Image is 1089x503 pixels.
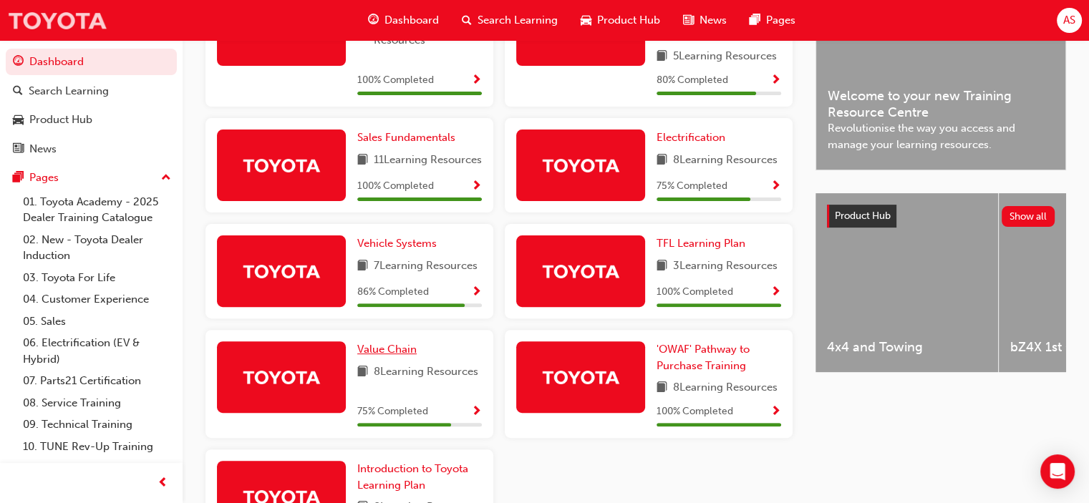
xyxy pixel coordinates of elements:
[657,152,667,170] span: book-icon
[242,152,321,177] img: Trak
[357,131,455,144] span: Sales Fundamentals
[657,341,781,373] a: 'OWAF' Pathway to Purchase Training
[597,12,660,29] span: Product Hub
[541,364,620,389] img: Trak
[673,258,778,275] span: 3 Learning Resources
[7,4,107,36] a: Trak
[471,72,482,89] button: Show Progress
[1002,206,1055,227] button: Show all
[569,6,672,35] a: car-iconProduct Hub
[770,180,781,193] span: Show Progress
[374,363,478,381] span: 8 Learning Resources
[161,169,171,187] span: up-icon
[357,237,437,250] span: Vehicle Systems
[357,462,468,492] span: Introduction to Toyota Learning Plan
[357,343,417,356] span: Value Chain
[770,74,781,87] span: Show Progress
[471,283,482,301] button: Show Progress
[738,6,807,35] a: pages-iconPages
[242,258,321,283] img: Trak
[828,120,1054,152] span: Revolutionise the way you access and manage your learning resources.
[835,210,891,222] span: Product Hub
[384,12,439,29] span: Dashboard
[357,404,428,420] span: 75 % Completed
[750,11,760,29] span: pages-icon
[17,436,177,458] a: 10. TUNE Rev-Up Training
[17,311,177,333] a: 05. Sales
[672,6,738,35] a: news-iconNews
[13,114,24,127] span: car-icon
[357,72,434,89] span: 100 % Completed
[17,288,177,311] a: 04. Customer Experience
[471,180,482,193] span: Show Progress
[17,332,177,370] a: 06. Electrification (EV & Hybrid)
[673,48,777,66] span: 5 Learning Resources
[581,11,591,29] span: car-icon
[815,193,998,372] a: 4x4 and Towing
[770,286,781,299] span: Show Progress
[673,152,778,170] span: 8 Learning Resources
[683,11,694,29] span: news-icon
[1063,12,1075,29] span: AS
[657,258,667,275] span: book-icon
[673,379,778,397] span: 8 Learning Resources
[13,143,24,156] span: news-icon
[471,74,482,87] span: Show Progress
[478,12,558,29] span: Search Learning
[17,370,177,392] a: 07. Parts21 Certification
[6,165,177,191] button: Pages
[29,170,59,186] div: Pages
[6,136,177,162] a: News
[541,258,620,283] img: Trak
[6,78,177,104] a: Search Learning
[17,229,177,267] a: 02. New - Toyota Dealer Induction
[13,85,23,98] span: search-icon
[1040,454,1075,489] div: Open Intercom Messenger
[17,414,177,436] a: 09. Technical Training
[657,130,731,146] a: Electrification
[357,152,368,170] span: book-icon
[827,205,1055,228] a: Product HubShow all
[770,406,781,419] span: Show Progress
[657,235,751,252] a: TFL Learning Plan
[770,177,781,195] button: Show Progress
[242,364,321,389] img: Trak
[13,56,24,69] span: guage-icon
[29,141,57,157] div: News
[357,258,368,275] span: book-icon
[657,72,728,89] span: 80 % Completed
[541,152,620,177] img: Trak
[6,46,177,165] button: DashboardSearch LearningProduct HubNews
[17,392,177,414] a: 08. Service Training
[29,112,92,128] div: Product Hub
[17,457,177,479] a: All Pages
[374,152,482,170] span: 11 Learning Resources
[471,403,482,421] button: Show Progress
[471,177,482,195] button: Show Progress
[471,406,482,419] span: Show Progress
[828,88,1054,120] span: Welcome to your new Training Resource Centre
[357,284,429,301] span: 86 % Completed
[770,72,781,89] button: Show Progress
[357,363,368,381] span: book-icon
[450,6,569,35] a: search-iconSearch Learning
[471,286,482,299] span: Show Progress
[17,267,177,289] a: 03. Toyota For Life
[657,131,725,144] span: Electrification
[657,178,727,195] span: 75 % Completed
[357,341,422,358] a: Value Chain
[357,6,450,35] a: guage-iconDashboard
[700,12,727,29] span: News
[462,11,472,29] span: search-icon
[766,12,795,29] span: Pages
[17,191,177,229] a: 01. Toyota Academy - 2025 Dealer Training Catalogue
[827,339,987,356] span: 4x4 and Towing
[13,172,24,185] span: pages-icon
[29,83,109,99] div: Search Learning
[357,130,461,146] a: Sales Fundamentals
[374,258,478,275] span: 7 Learning Resources
[657,379,667,397] span: book-icon
[657,404,733,420] span: 100 % Completed
[368,11,379,29] span: guage-icon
